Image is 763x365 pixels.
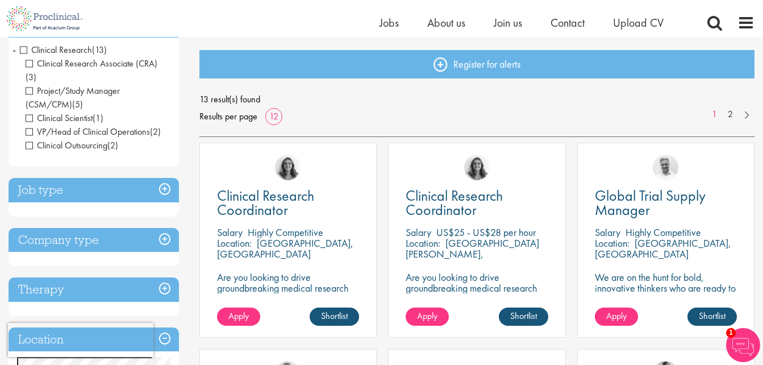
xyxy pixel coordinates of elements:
span: 1 [726,328,736,338]
p: Are you looking to drive groundbreaking medical research and make a real impact-join our client a... [217,272,359,326]
a: Apply [406,308,449,326]
span: Salary [406,226,431,239]
a: Upload CV [613,15,664,30]
img: Jackie Cerchio [464,155,490,180]
iframe: reCAPTCHA [8,323,153,357]
span: Results per page [199,108,257,125]
a: Join us [494,15,522,30]
a: Clinical Research Coordinator [217,189,359,217]
span: Clinical Research Associate (CRA) [26,57,157,69]
span: 13 result(s) found [199,91,754,108]
span: Clinical Scientist [26,112,103,124]
span: Clinical Research [20,44,107,56]
span: Clinical Research Coordinator [217,186,314,219]
span: Apply [417,310,437,322]
p: [GEOGRAPHIC_DATA], [GEOGRAPHIC_DATA] [595,237,731,260]
span: Clinical Research [20,44,92,56]
a: Clinical Research Coordinator [406,189,548,217]
p: [GEOGRAPHIC_DATA][PERSON_NAME], [GEOGRAPHIC_DATA] [406,237,539,271]
img: Chatbot [726,328,760,362]
a: 12 [265,110,282,122]
a: 2 [722,108,739,121]
span: Clinical Research Associate (CRA) [26,57,157,83]
span: VP/Head of Clinical Operations [26,126,161,138]
span: Clinical Outsourcing [26,139,118,151]
span: VP/Head of Clinical Operations [26,126,150,138]
p: US$25 - US$28 per hour [436,226,536,239]
h3: Company type [9,228,179,252]
p: We are on the hunt for bold, innovative thinkers who are ready to help push the boundaries of sci... [595,272,737,326]
span: Project/Study Manager (CSM/CPM) [26,85,120,110]
a: Register for alerts [199,50,754,78]
span: Global Trial Supply Manager [595,186,706,219]
a: About us [427,15,465,30]
a: Jobs [380,15,399,30]
span: (2) [107,139,118,151]
span: - [12,41,16,58]
a: Apply [217,308,260,326]
span: (13) [92,44,107,56]
a: Apply [595,308,638,326]
span: Apply [228,310,249,322]
span: (5) [72,98,83,110]
span: Location: [595,237,629,250]
span: Location: [406,237,440,250]
span: Clinical Research Coordinator [406,186,503,219]
a: Shortlist [687,308,737,326]
span: Apply [606,310,627,322]
a: 1 [706,108,723,121]
p: Highly Competitive [248,226,323,239]
span: (3) [26,71,36,83]
span: (1) [93,112,103,124]
h3: Therapy [9,277,179,302]
span: Location: [217,237,252,250]
span: Salary [595,226,620,239]
a: Global Trial Supply Manager [595,189,737,217]
img: Jackie Cerchio [275,155,301,180]
a: Shortlist [310,308,359,326]
span: Clinical Outsourcing [26,139,107,151]
p: [GEOGRAPHIC_DATA], [GEOGRAPHIC_DATA] [217,237,353,260]
img: Joshua Bye [653,155,678,180]
p: Highly Competitive [626,226,701,239]
p: Are you looking to drive groundbreaking medical research and make a real impact? Join our client ... [406,272,548,326]
a: Contact [551,15,585,30]
span: Clinical Scientist [26,112,93,124]
span: Salary [217,226,243,239]
h3: Job type [9,178,179,202]
span: (2) [150,126,161,138]
a: Shortlist [499,308,548,326]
